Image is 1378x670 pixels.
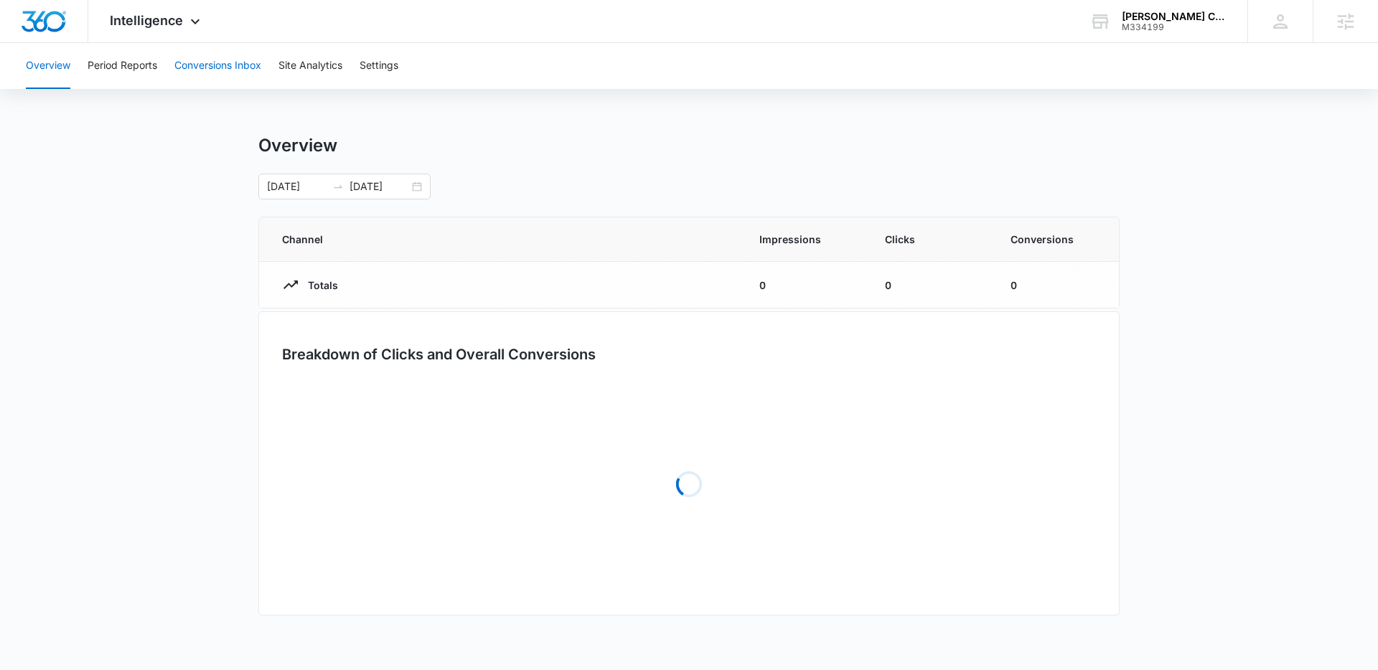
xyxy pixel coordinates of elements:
td: 0 [742,262,868,308]
span: Intelligence [110,13,183,28]
input: Start date [267,179,327,194]
button: Site Analytics [278,43,342,89]
div: account id [1122,22,1227,32]
span: Impressions [759,232,850,247]
button: Settings [360,43,398,89]
span: swap-right [332,181,344,192]
input: End date [350,179,409,194]
button: Conversions Inbox [174,43,261,89]
h1: Overview [258,135,337,156]
button: Period Reports [88,43,157,89]
span: Clicks [885,232,976,247]
td: 0 [868,262,993,308]
span: to [332,181,344,192]
span: Conversions [1011,232,1096,247]
div: account name [1122,11,1227,22]
button: Overview [26,43,70,89]
h3: Breakdown of Clicks and Overall Conversions [282,344,596,365]
td: 0 [993,262,1119,308]
span: Channel [282,232,725,247]
p: Totals [299,278,338,293]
